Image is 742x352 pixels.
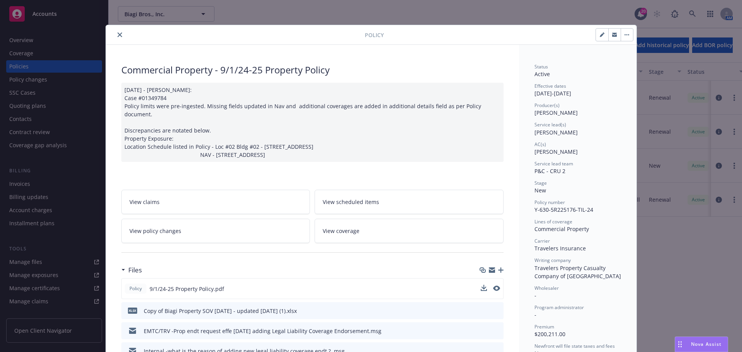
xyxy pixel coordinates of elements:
[493,285,500,293] button: preview file
[121,219,310,243] a: View policy changes
[128,265,142,275] h3: Files
[534,285,559,291] span: Wholesaler
[121,83,504,162] div: [DATE] - [PERSON_NAME]: Case #01349784 Policy limits were pre-ingested. Missing fields updated in...
[323,227,359,235] span: View coverage
[534,70,550,78] span: Active
[534,83,621,97] div: [DATE] - [DATE]
[481,307,487,315] button: download file
[481,285,487,291] button: download file
[534,187,546,194] span: New
[534,257,571,264] span: Writing company
[534,238,550,244] span: Carrier
[534,264,621,280] span: Travelers Property Casualty Company of [GEOGRAPHIC_DATA]
[534,330,565,338] span: $200,211.00
[121,190,310,214] a: View claims
[121,265,142,275] div: Files
[534,245,586,252] span: Travelers Insurance
[534,160,573,167] span: Service lead team
[534,218,572,225] span: Lines of coverage
[534,343,615,349] span: Newfront will file state taxes and fees
[315,219,504,243] a: View coverage
[534,206,593,213] span: Y-630-5R225176-TIL-24
[534,63,548,70] span: Status
[675,337,685,352] div: Drag to move
[144,327,381,335] div: EMTC/TRV -Prop endt request effe [DATE] adding Legal Liability Coverage Endorsement.msg
[534,129,578,136] span: [PERSON_NAME]
[534,199,565,206] span: Policy number
[534,292,536,299] span: -
[534,323,554,330] span: Premium
[534,141,546,148] span: AC(s)
[144,307,297,315] div: Copy of Biagi Property SOV [DATE] - updated [DATE] (1).xlsx
[534,180,547,186] span: Stage
[150,285,224,293] span: 9/1/24-25 Property Policy.pdf
[534,109,578,116] span: [PERSON_NAME]
[493,286,500,291] button: preview file
[534,121,566,128] span: Service lead(s)
[323,198,379,206] span: View scheduled items
[121,63,504,77] div: Commercial Property - 9/1/24-25 Property Policy
[494,327,500,335] button: preview file
[129,198,160,206] span: View claims
[534,225,589,233] span: Commercial Property
[534,167,565,175] span: P&C - CRU 2
[534,311,536,318] span: -
[129,227,181,235] span: View policy changes
[675,337,728,352] button: Nova Assist
[534,304,584,311] span: Program administrator
[534,102,560,109] span: Producer(s)
[128,308,137,313] span: xlsx
[534,148,578,155] span: [PERSON_NAME]
[481,285,487,293] button: download file
[494,307,500,315] button: preview file
[315,190,504,214] a: View scheduled items
[534,83,566,89] span: Effective dates
[115,30,124,39] button: close
[128,285,143,292] span: Policy
[691,341,722,347] span: Nova Assist
[365,31,384,39] span: Policy
[481,327,487,335] button: download file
